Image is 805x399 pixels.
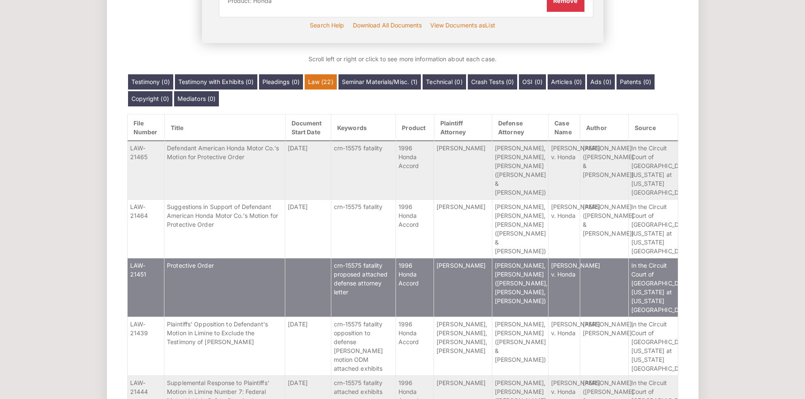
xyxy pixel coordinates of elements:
span: [PERSON_NAME], [PERSON_NAME] ([PERSON_NAME] & [PERSON_NAME]) [495,320,546,363]
a: Technical (0) [423,74,466,90]
a: Seminar Materials/Misc. (1) [338,74,421,90]
span: [PERSON_NAME] ([PERSON_NAME] & [PERSON_NAME]) [583,203,634,237]
span: List [485,22,495,29]
a: Keywords [331,119,396,136]
a: Law (22) [305,74,337,90]
a: Plaintiff Attorney [434,114,491,141]
span: [PERSON_NAME] v. Honda [551,379,600,395]
span: Defendant American Honda Motor Co.'s Motion for Protective Order [167,144,279,160]
span: crn-15575 fatality [334,144,383,152]
a: Author [580,119,628,136]
tr: IN THE CIRCUIT COURT OF<em> JACKSON <-em>COUNTY,<em> MISSOURI <-em> AT<em> KANSAS <-em>CITY KATHR... [128,200,678,258]
a: Product [396,119,434,136]
a: Copyright (0) [128,91,172,106]
span: LAW-21444 [130,379,148,395]
span: 1996 Honda Accord [398,144,419,169]
a: Defense Attorney [492,114,548,141]
span: Suggestions in Support of Defendant American Honda Motor Co.'s Motion for Protective Order [167,203,278,228]
span: [DATE] [288,203,308,210]
span: LAW-21451 [130,262,147,278]
span: [PERSON_NAME] v. Honda [551,144,600,160]
span: LAW-21464 [130,203,148,219]
span: In the Circuit Court of [GEOGRAPHIC_DATA], [US_STATE] at [US_STATE][GEOGRAPHIC_DATA] [631,262,694,313]
span: [PERSON_NAME] ([PERSON_NAME] & [PERSON_NAME]) [583,144,634,178]
a: Testimony (0) [128,74,173,90]
span: In the Circuit Court of [GEOGRAPHIC_DATA], [US_STATE] at [US_STATE][GEOGRAPHIC_DATA] [631,203,694,255]
a: Pleadings (0) [259,74,303,90]
span: Plaintiffs' Opposition to Defendant's Motion in Limine to Exclude the Testimony of [PERSON_NAME] [167,320,268,345]
span: [PERSON_NAME], [PERSON_NAME], [PERSON_NAME], [PERSON_NAME] [437,320,487,354]
span: [PERSON_NAME] [437,144,486,152]
a: Document Start Date [285,114,330,141]
span: [PERSON_NAME], [PERSON_NAME], [PERSON_NAME] ([PERSON_NAME] & [PERSON_NAME]) [495,144,546,196]
span: crn-15575 fatality opposition to defense [PERSON_NAME] motion ODM attached exhibits [334,320,383,372]
span: [PERSON_NAME] v. Honda [551,203,600,219]
span: [PERSON_NAME], [PERSON_NAME] ([PERSON_NAME], [PERSON_NAME], [PERSON_NAME]) [495,262,548,304]
a: View Documents asList [428,19,497,31]
span: [PERSON_NAME], [PERSON_NAME], [PERSON_NAME] ([PERSON_NAME] & [PERSON_NAME]) [495,203,546,255]
span: [PERSON_NAME] v. Honda [551,262,600,278]
tr: DEFENDANT AMERICAN HONDA MOTOR CO.’S MOTION FOR<em> PROTECTIVE ORDER <-em> Defendant American Hon... [128,141,678,200]
a: Patents (0) [617,74,655,90]
span: LAW-21439 [130,320,148,337]
span: crn-15575 fatality [334,203,383,210]
span: crn-15575 fatality attached exhibits [334,379,383,395]
a: Case Name [548,114,580,141]
input: Download All Documents [351,19,423,31]
span: [PERSON_NAME] [437,379,486,386]
span: LAW-21465 [130,144,148,160]
a: Testimony with Exhibits (0) [175,74,257,90]
span: In the Circuit Court of [GEOGRAPHIC_DATA], [US_STATE] at [US_STATE][GEOGRAPHIC_DATA] [631,320,694,372]
a: Search Help [308,19,346,31]
a: Ads (0) [587,74,615,90]
span: [DATE] [288,144,308,152]
p: Scroll left or right or click to see more information about each case. [127,53,678,65]
span: [PERSON_NAME] v. Honda [551,320,600,337]
a: Title [164,119,285,136]
a: Mediators (0) [174,91,219,106]
span: [DATE] [288,320,308,328]
a: File Number [128,114,164,141]
span: Protective Order [167,262,214,269]
span: 1996 Honda Accord [398,203,419,228]
span: crn-15575 fatality proposed attached defense attorney letter [334,262,388,296]
a: Articles (0) [548,74,585,90]
a: Crash Tests (0) [468,74,518,90]
span: 1996 Honda Accord [398,320,419,345]
span: [DATE] [288,379,308,386]
a: OSI (0) [519,74,546,90]
tr: Most importantly, two of the three cases cited, Zaremba and Harper have been<em> appealed <-em>an... [128,317,678,376]
span: 1996 Honda Accord [398,262,419,287]
span: [PERSON_NAME] [437,262,486,269]
span: [PERSON_NAME] [437,203,486,210]
span: [PERSON_NAME], [PERSON_NAME] [583,320,633,337]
